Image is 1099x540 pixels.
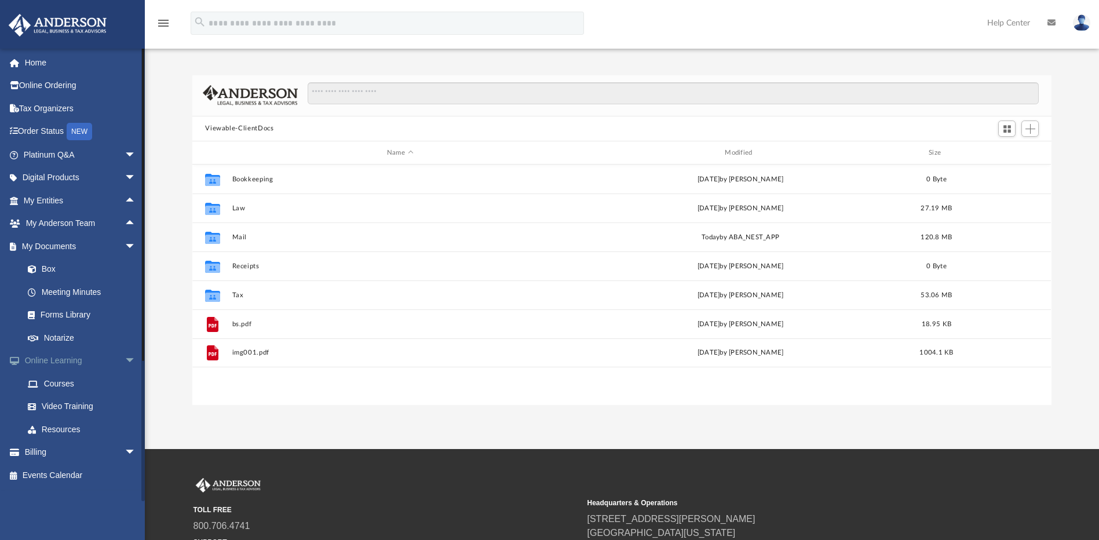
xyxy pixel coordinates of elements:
[573,203,908,214] div: [DATE] by [PERSON_NAME]
[1073,14,1090,31] img: User Pic
[198,148,227,158] div: id
[921,205,952,211] span: 27.19 MB
[702,234,720,240] span: today
[587,528,736,538] a: [GEOGRAPHIC_DATA][US_STATE]
[921,234,952,240] span: 120.8 MB
[920,350,954,356] span: 1004.1 KB
[8,166,154,189] a: Digital Productsarrow_drop_down
[573,290,908,301] div: [DATE] by [PERSON_NAME]
[232,176,568,183] button: Bookkeeping
[573,232,908,243] div: by ABA_NEST_APP
[8,51,154,74] a: Home
[1021,121,1039,137] button: Add
[232,349,568,357] button: img001.pdf
[125,166,148,190] span: arrow_drop_down
[8,97,154,120] a: Tax Organizers
[8,212,148,235] a: My Anderson Teamarrow_drop_up
[125,349,148,373] span: arrow_drop_down
[232,262,568,270] button: Receipts
[232,205,568,212] button: Law
[193,16,206,28] i: search
[16,326,148,349] a: Notarize
[125,235,148,258] span: arrow_drop_down
[232,233,568,241] button: Mail
[573,319,908,330] div: [DATE] by [PERSON_NAME]
[587,498,973,508] small: Headquarters & Operations
[16,280,148,304] a: Meeting Minutes
[125,189,148,213] span: arrow_drop_up
[8,74,154,97] a: Online Ordering
[572,148,908,158] div: Modified
[193,521,250,531] a: 800.706.4741
[232,291,568,299] button: Tax
[573,261,908,272] div: [DATE] by [PERSON_NAME]
[125,212,148,236] span: arrow_drop_up
[573,174,908,185] div: [DATE] by [PERSON_NAME]
[8,120,154,144] a: Order StatusNEW
[5,14,110,37] img: Anderson Advisors Platinum Portal
[232,320,568,328] button: bs.pdf
[16,395,148,418] a: Video Training
[998,121,1016,137] button: Switch to Grid View
[8,235,148,258] a: My Documentsarrow_drop_down
[156,22,170,30] a: menu
[125,143,148,167] span: arrow_drop_down
[193,478,263,493] img: Anderson Advisors Platinum Portal
[921,292,952,298] span: 53.06 MB
[573,348,908,359] div: [DATE] by [PERSON_NAME]
[125,441,148,465] span: arrow_drop_down
[8,441,154,464] a: Billingarrow_drop_down
[205,123,273,134] button: Viewable-ClientDocs
[587,514,755,524] a: [STREET_ADDRESS][PERSON_NAME]
[922,321,951,327] span: 18.95 KB
[914,148,960,158] div: Size
[16,372,154,395] a: Courses
[192,165,1051,404] div: grid
[927,176,947,183] span: 0 Byte
[67,123,92,140] div: NEW
[232,148,568,158] div: Name
[8,143,154,166] a: Platinum Q&Aarrow_drop_down
[156,16,170,30] i: menu
[927,263,947,269] span: 0 Byte
[308,82,1039,104] input: Search files and folders
[16,258,142,281] a: Box
[965,148,1046,158] div: id
[8,189,154,212] a: My Entitiesarrow_drop_up
[8,464,154,487] a: Events Calendar
[16,418,154,441] a: Resources
[8,349,154,373] a: Online Learningarrow_drop_down
[16,304,142,327] a: Forms Library
[193,505,579,515] small: TOLL FREE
